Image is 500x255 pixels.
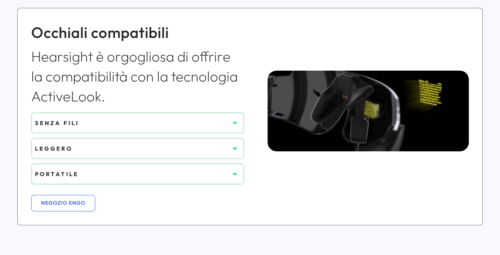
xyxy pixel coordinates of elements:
[31,195,95,211] button: NEGOZIO ENGO
[31,47,240,105] font: Hearsight è orgogliosa di offrire la compatibilità con la tecnologia ActiveLook.
[35,145,73,152] font: LEGGERO
[31,23,169,42] font: Occhiali compatibili
[35,171,79,178] font: PORTATILE
[35,119,79,127] font: SENZA FILI
[41,199,85,206] font: NEGOZIO ENGO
